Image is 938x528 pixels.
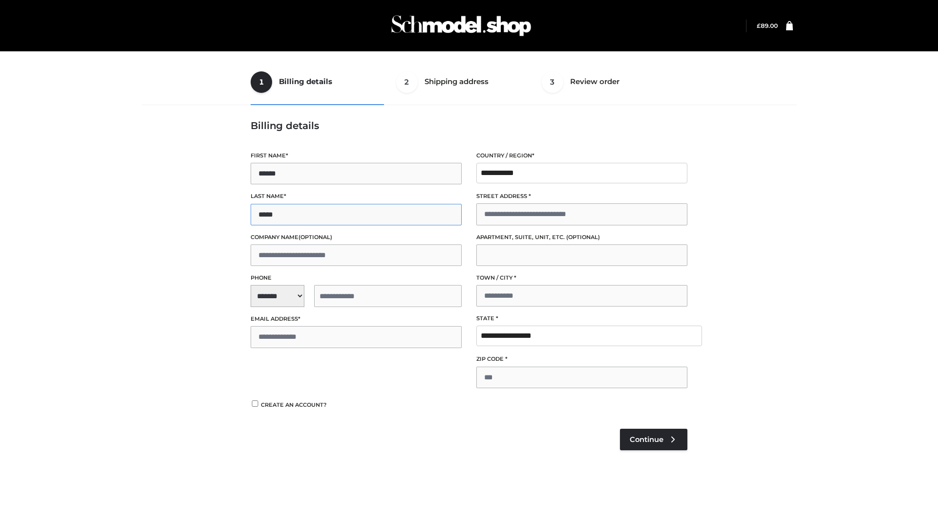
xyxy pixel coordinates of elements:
label: Company name [251,233,462,242]
h3: Billing details [251,120,687,132]
label: Apartment, suite, unit, etc. [476,233,687,242]
label: Last name [251,192,462,201]
span: (optional) [566,234,600,241]
span: (optional) [298,234,332,241]
a: Continue [620,429,687,450]
input: Create an account? [251,400,259,407]
label: State [476,314,687,323]
a: £89.00 [757,22,778,29]
span: £ [757,22,761,29]
bdi: 89.00 [757,22,778,29]
span: Create an account? [261,401,327,408]
label: Phone [251,273,462,283]
label: Town / City [476,273,687,283]
label: Country / Region [476,151,687,160]
img: Schmodel Admin 964 [388,6,534,45]
span: Continue [630,435,663,444]
label: Street address [476,192,687,201]
label: First name [251,151,462,160]
label: Email address [251,314,462,324]
label: ZIP Code [476,354,687,364]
